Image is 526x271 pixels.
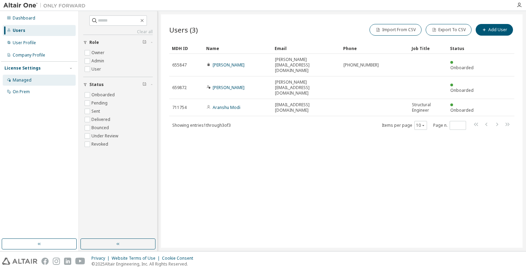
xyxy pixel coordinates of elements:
[4,65,41,71] div: License Settings
[83,77,153,92] button: Status
[91,91,116,99] label: Onboarded
[426,24,472,36] button: Export To CSV
[370,24,422,36] button: Import From CSV
[450,87,474,93] span: Onboarded
[412,102,444,113] span: Structural Engineer
[91,65,102,73] label: User
[112,256,162,261] div: Website Terms of Use
[275,102,337,113] span: [EMAIL_ADDRESS][DOMAIN_NAME]
[172,85,187,90] span: 659872
[450,65,474,71] span: Onboarded
[343,62,379,68] span: [PHONE_NUMBER]
[3,2,89,9] img: Altair One
[450,43,479,54] div: Status
[83,29,153,35] a: Clear all
[75,258,85,265] img: youtube.svg
[206,43,269,54] div: Name
[89,40,99,45] span: Role
[13,28,25,33] div: Users
[41,258,49,265] img: facebook.svg
[213,104,240,110] a: Aranshu Modi
[91,107,101,115] label: Sent
[91,132,120,140] label: Under Review
[53,258,60,265] img: instagram.svg
[275,79,337,96] span: [PERSON_NAME][EMAIL_ADDRESS][DOMAIN_NAME]
[91,124,110,132] label: Bounced
[91,261,197,267] p: © 2025 Altair Engineering, Inc. All Rights Reserved.
[172,122,231,128] span: Showing entries 1 through 3 of 3
[162,256,197,261] div: Cookie Consent
[13,52,45,58] div: Company Profile
[476,24,513,36] button: Add User
[213,85,245,90] a: [PERSON_NAME]
[412,43,444,54] div: Job Title
[2,258,37,265] img: altair_logo.svg
[275,43,338,54] div: Email
[142,82,147,87] span: Clear filter
[89,82,104,87] span: Status
[13,89,30,95] div: On Prem
[91,140,110,148] label: Revoked
[382,121,427,130] span: Items per page
[91,57,105,65] label: Admin
[64,258,71,265] img: linkedin.svg
[13,77,32,83] div: Managed
[275,57,337,73] span: [PERSON_NAME][EMAIL_ADDRESS][DOMAIN_NAME]
[13,15,35,21] div: Dashboard
[450,107,474,113] span: Onboarded
[91,99,109,107] label: Pending
[343,43,406,54] div: Phone
[91,256,112,261] div: Privacy
[172,105,187,110] span: 711754
[13,40,36,46] div: User Profile
[433,121,466,130] span: Page n.
[172,62,187,68] span: 655847
[142,40,147,45] span: Clear filter
[91,115,112,124] label: Delivered
[213,62,245,68] a: [PERSON_NAME]
[91,49,106,57] label: Owner
[83,35,153,50] button: Role
[172,43,201,54] div: MDH ID
[416,123,425,128] button: 10
[169,25,198,35] span: Users (3)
